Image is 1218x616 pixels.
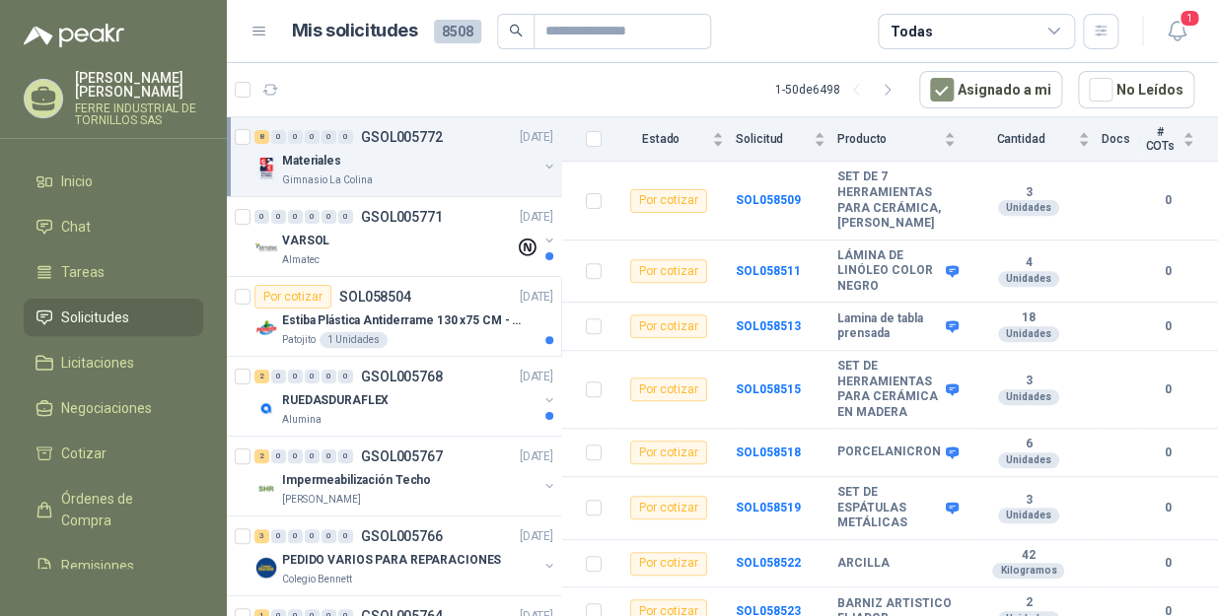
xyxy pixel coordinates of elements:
[992,563,1064,579] div: Kilogramos
[736,264,801,278] a: SOL058511
[282,311,528,330] p: Estiba Plástica Antiderrame 130 x75 CM - Capacidad 180-200 Litros
[998,508,1059,523] div: Unidades
[339,290,411,304] p: SOL058504
[288,130,303,144] div: 0
[361,130,443,144] p: GSOL005772
[254,316,278,340] img: Company Logo
[322,130,336,144] div: 0
[320,332,388,348] div: 1 Unidades
[630,189,707,213] div: Por cotizar
[630,259,707,283] div: Por cotizar
[24,344,203,381] a: Licitaciones
[61,397,152,419] span: Negociaciones
[630,441,707,464] div: Por cotizar
[837,170,956,231] b: SET DE 7 HERRAMIENTAS PARA CERÁMICA, [PERSON_NAME]
[837,359,941,420] b: SET DE HERRAMIENTAS PARA CERÁMICA EN MADERA
[61,555,134,577] span: Remisiones
[282,471,431,490] p: Impermeabilización Techo
[282,252,320,268] p: Almatec
[322,210,336,224] div: 0
[254,210,269,224] div: 0
[271,529,286,543] div: 0
[288,370,303,383] div: 0
[322,529,336,543] div: 0
[254,125,557,188] a: 8 0 0 0 0 0 GSOL005772[DATE] Company LogoMaterialesGimnasio La Colina
[24,480,203,539] a: Órdenes de Compra
[837,311,941,342] b: Lamina de tabla prensada
[520,527,553,546] p: [DATE]
[305,130,320,144] div: 0
[434,20,481,43] span: 8508
[271,449,286,463] div: 0
[254,157,278,180] img: Company Logo
[282,232,329,250] p: VARSOL
[254,130,269,144] div: 8
[361,210,443,224] p: GSOL005771
[254,556,278,580] img: Company Logo
[271,210,286,224] div: 0
[1102,117,1142,162] th: Docs
[967,310,1090,326] b: 18
[254,205,557,268] a: 0 0 0 0 0 0 GSOL005771[DATE] Company LogoVARSOLAlmatec
[254,396,278,420] img: Company Logo
[967,548,1090,564] b: 42
[967,437,1090,452] b: 6
[61,488,184,531] span: Órdenes de Compra
[1141,499,1194,517] b: 0
[227,277,561,357] a: Por cotizarSOL058504[DATE] Company LogoEstiba Plástica Antiderrame 130 x75 CM - Capacidad 180-200...
[305,370,320,383] div: 0
[837,117,967,162] th: Producto
[520,208,553,227] p: [DATE]
[1141,262,1194,281] b: 0
[736,445,801,459] a: SOL058518
[338,130,353,144] div: 0
[338,529,353,543] div: 0
[361,449,443,463] p: GSOL005767
[613,117,736,162] th: Estado
[282,332,316,348] p: Patojito
[998,200,1059,216] div: Unidades
[282,492,361,508] p: [PERSON_NAME]
[520,128,553,147] p: [DATE]
[736,382,801,396] a: SOL058515
[24,24,124,47] img: Logo peakr
[271,370,286,383] div: 0
[1141,317,1194,336] b: 0
[61,216,91,238] span: Chat
[736,132,810,146] span: Solicitud
[282,551,501,570] p: PEDIDO VARIOS PARA REPARACIONES
[967,374,1090,389] b: 3
[24,435,203,472] a: Cotizar
[338,210,353,224] div: 0
[338,449,353,463] div: 0
[837,132,940,146] span: Producto
[305,449,320,463] div: 0
[967,117,1102,162] th: Cantidad
[736,319,801,333] a: SOL058513
[61,171,93,192] span: Inicio
[254,445,557,508] a: 2 0 0 0 0 0 GSOL005767[DATE] Company LogoImpermeabilización Techo[PERSON_NAME]
[509,24,523,37] span: search
[967,493,1090,509] b: 3
[520,288,553,307] p: [DATE]
[254,237,278,260] img: Company Logo
[736,556,801,570] b: SOL058522
[736,501,801,514] a: SOL058519
[292,17,418,45] h1: Mis solicitudes
[1141,380,1194,399] b: 0
[630,314,707,338] div: Por cotizar
[61,443,107,464] span: Cotizar
[967,185,1090,201] b: 3
[24,208,203,245] a: Chat
[837,248,941,295] b: LÁMINA DE LINÓLEO COLOR NEGRO
[254,524,557,587] a: 3 0 0 0 0 0 GSOL005766[DATE] Company LogoPEDIDO VARIOS PARA REPARACIONESColegio Bennett
[254,365,557,428] a: 2 0 0 0 0 0 GSOL005768[DATE] Company LogoRUEDASDURAFLEXAlumina
[305,210,320,224] div: 0
[322,449,336,463] div: 0
[361,370,443,383] p: GSOL005768
[1141,125,1179,153] span: # COTs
